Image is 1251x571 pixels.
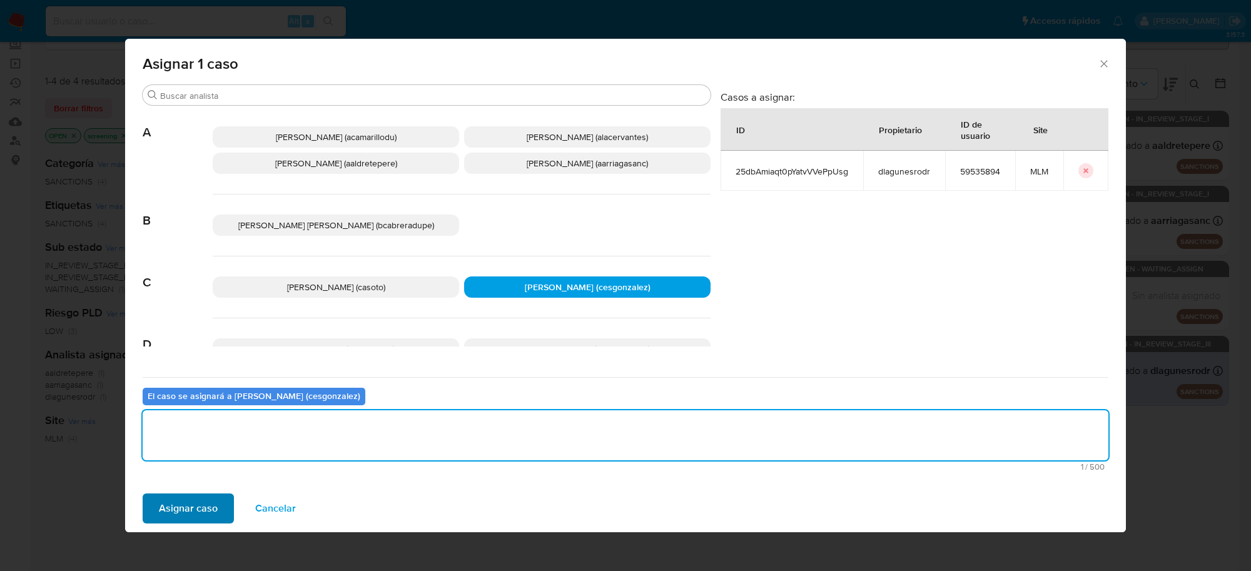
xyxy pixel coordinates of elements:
[160,90,706,101] input: Buscar analista
[255,495,296,522] span: Cancelar
[878,166,930,177] span: dlagunesrodr
[721,91,1108,103] h3: Casos a asignar:
[143,56,1098,71] span: Asignar 1 caso
[125,39,1126,532] div: assign-modal
[527,157,648,169] span: [PERSON_NAME] (aarriagasanc)
[143,195,213,228] span: B
[213,126,459,148] div: [PERSON_NAME] (acamarillodu)
[464,126,711,148] div: [PERSON_NAME] (alacervantes)
[960,166,1000,177] span: 59535894
[143,256,213,290] span: C
[148,390,360,402] b: El caso se asignará a [PERSON_NAME] (cesgonzalez)
[239,493,312,523] button: Cancelar
[946,109,1015,150] div: ID de usuario
[143,493,234,523] button: Asignar caso
[464,276,711,298] div: [PERSON_NAME] (cesgonzalez)
[464,338,711,360] div: [PERSON_NAME] (dlagunesrodr)
[277,343,395,355] span: [PERSON_NAME] (dgoicochea)
[525,343,650,355] span: [PERSON_NAME] (dlagunesrodr)
[275,157,397,169] span: [PERSON_NAME] (aaldretepere)
[143,318,213,352] span: D
[1098,58,1109,69] button: Cerrar ventana
[1030,166,1048,177] span: MLM
[527,131,648,143] span: [PERSON_NAME] (alacervantes)
[276,131,397,143] span: [PERSON_NAME] (acamarillodu)
[464,153,711,174] div: [PERSON_NAME] (aarriagasanc)
[736,166,848,177] span: 25dbAmiaqt0pYatvVVePpUsg
[1018,114,1063,144] div: Site
[143,106,213,140] span: A
[721,114,760,144] div: ID
[213,338,459,360] div: [PERSON_NAME] (dgoicochea)
[148,90,158,100] button: Buscar
[213,153,459,174] div: [PERSON_NAME] (aaldretepere)
[864,114,937,144] div: Propietario
[213,215,459,236] div: [PERSON_NAME] [PERSON_NAME] (bcabreradupe)
[146,463,1105,471] span: Máximo 500 caracteres
[1078,163,1093,178] button: icon-button
[238,219,434,231] span: [PERSON_NAME] [PERSON_NAME] (bcabreradupe)
[159,495,218,522] span: Asignar caso
[213,276,459,298] div: [PERSON_NAME] (casoto)
[287,281,385,293] span: [PERSON_NAME] (casoto)
[525,281,651,293] span: [PERSON_NAME] (cesgonzalez)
